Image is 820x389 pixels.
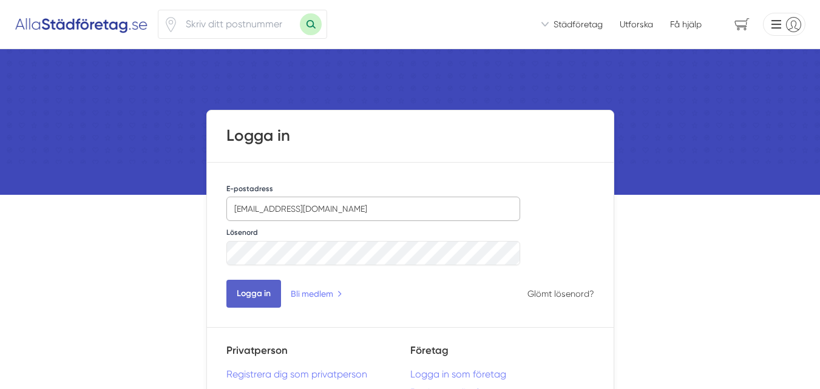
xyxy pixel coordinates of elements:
span: Få hjälp [670,18,702,30]
h5: Företag [410,342,594,368]
a: Registrera dig som privatperson [226,368,410,380]
h5: Privatperson [226,342,410,368]
input: Skriv ditt postnummer [178,10,300,38]
a: Logga in som företag [410,368,594,380]
label: Lösenord [226,228,258,237]
h1: Logga in [226,125,594,147]
svg: Pin / Karta [163,17,178,32]
span: Klicka för att använda din position. [163,17,178,32]
button: Sök med postnummer [300,13,322,35]
span: navigation-cart [726,14,758,35]
a: Bli medlem [291,287,342,300]
img: Alla Städföretag [15,15,148,34]
label: E-postadress [226,184,273,194]
button: Logga in [226,280,281,308]
span: Städföretag [554,18,603,30]
a: Glömt lösenord? [527,289,594,299]
input: Skriv din e-postadress... [226,197,521,221]
a: Utforska [620,18,653,30]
